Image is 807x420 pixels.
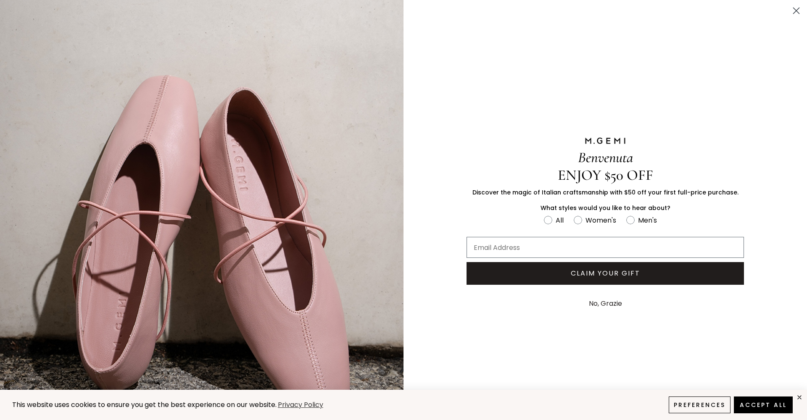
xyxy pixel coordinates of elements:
[556,215,564,226] div: All
[669,396,731,413] button: Preferences
[796,394,803,401] div: close
[467,262,744,285] button: CLAIM YOUR GIFT
[12,400,277,409] span: This website uses cookies to ensure you get the best experience on our website.
[472,188,738,197] span: Discover the magic of Italian craftsmanship with $50 off your first full-price purchase.
[585,293,626,314] button: No, Grazie
[584,137,626,144] img: M.GEMI
[467,237,744,258] input: Email Address
[558,166,653,184] span: ENJOY $50 OFF
[585,215,616,226] div: Women's
[578,149,633,166] span: Benvenuta
[789,3,804,18] button: Close dialog
[638,215,657,226] div: Men's
[277,400,324,410] a: Privacy Policy (opens in a new tab)
[541,204,670,212] span: What styles would you like to hear about?
[734,396,793,413] button: Accept All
